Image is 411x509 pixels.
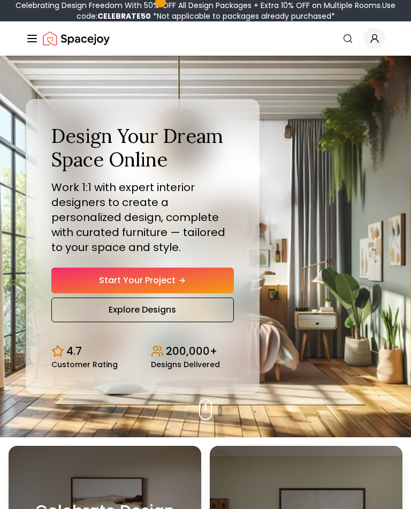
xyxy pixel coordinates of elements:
[151,11,335,21] span: *Not applicable to packages already purchased*
[51,268,234,293] a: Start Your Project
[151,361,220,368] small: Designs Delivered
[43,28,110,49] img: Spacejoy Logo
[166,344,217,359] p: 200,000+
[66,344,82,359] p: 4.7
[43,28,110,49] a: Spacejoy
[51,180,234,255] p: Work 1:1 with expert interior designers to create a personalized design, complete with curated fu...
[51,125,234,171] h1: Design Your Dream Space Online
[97,11,151,21] b: CELEBRATE50
[51,335,234,368] div: Design stats
[26,21,385,56] nav: Global
[51,298,234,322] a: Explore Designs
[51,361,118,368] small: Customer Rating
